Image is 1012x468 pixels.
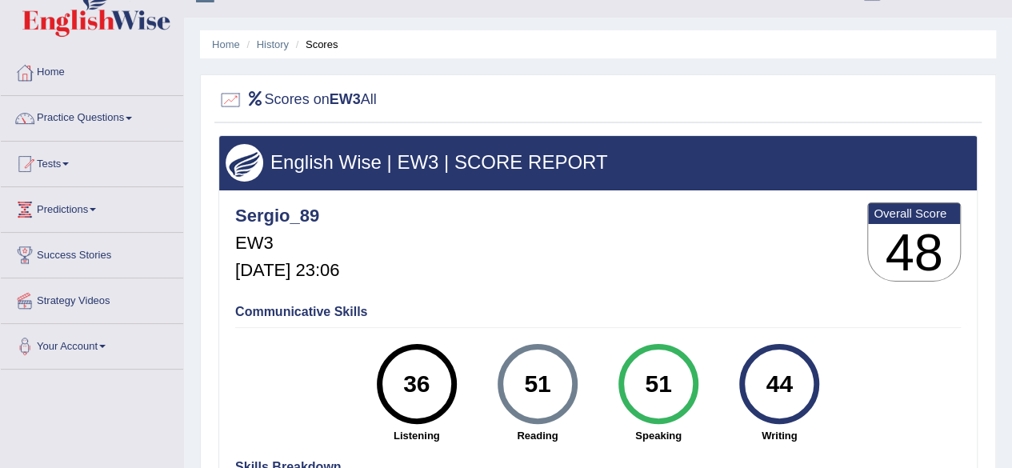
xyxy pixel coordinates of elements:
b: Overall Score [874,206,954,220]
strong: Listening [364,428,469,443]
a: Home [1,50,183,90]
h3: 48 [868,224,960,282]
h5: EW3 [235,234,339,253]
div: 51 [629,350,687,418]
strong: Writing [727,428,832,443]
a: Success Stories [1,233,183,273]
h2: Scores on All [218,88,377,112]
h3: English Wise | EW3 | SCORE REPORT [226,152,970,173]
h4: Sergio_89 [235,206,339,226]
a: History [257,38,289,50]
strong: Speaking [606,428,710,443]
a: Predictions [1,187,183,227]
a: Home [212,38,240,50]
strong: Reading [485,428,590,443]
div: 36 [387,350,446,418]
img: wings.png [226,144,263,182]
div: 51 [508,350,566,418]
a: Practice Questions [1,96,183,136]
h5: [DATE] 23:06 [235,261,339,280]
a: Your Account [1,324,183,364]
h4: Communicative Skills [235,305,961,319]
a: Tests [1,142,183,182]
b: EW3 [330,91,361,107]
li: Scores [292,37,338,52]
a: Strategy Videos [1,278,183,318]
div: 44 [750,350,809,418]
